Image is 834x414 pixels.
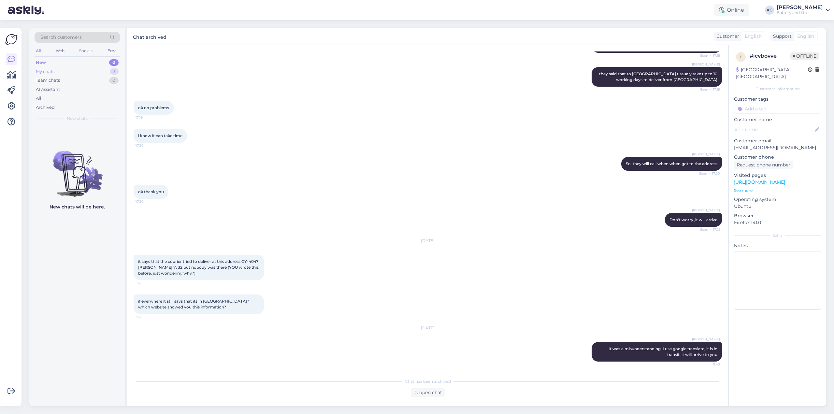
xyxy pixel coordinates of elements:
p: See more ... [734,188,821,193]
div: Support [770,33,792,40]
span: 17:19 [136,115,160,120]
div: [DATE] [134,325,722,331]
div: 0 [109,59,119,66]
p: Customer name [734,116,821,123]
span: it says that the courier tried to deliver at this address CY-4047 [PERSON_NAME] 'A 32 but nobody ... [138,259,260,276]
p: [EMAIL_ADDRESS][DOMAIN_NAME] [734,144,821,151]
input: Add name [734,126,813,133]
div: Archived [36,104,55,111]
div: 0 [109,77,119,84]
span: Seen ✓ 17:19 [696,87,720,92]
div: Socials [78,47,94,55]
span: i [740,54,741,59]
img: No chats [29,139,125,198]
div: Customer [714,33,739,40]
span: if everwhere it still says that its in [GEOGRAPHIC_DATA]? which website showed you this information? [138,299,250,309]
span: So ,they will call when when got to the address [626,161,717,166]
input: Add a tag [734,104,821,114]
div: Batteryland Ltd [777,10,823,15]
p: Customer phone [734,154,821,161]
span: i know it can take time [138,133,182,138]
span: It was a misunderstanding, I use google translate, it is in transit ,it will arrive to you [609,346,718,357]
p: New chats will be here. [50,204,105,210]
span: 9:43 [696,362,720,367]
span: they said that to [GEOGRAPHIC_DATA] ussualy take up to 10 working days to deliver from [GEOGRAPHI... [599,71,718,82]
div: My chats [36,68,54,75]
div: Team chats [36,77,60,84]
span: [PERSON_NAME] [692,152,720,157]
span: 17:20 [136,143,160,148]
a: [URL][DOMAIN_NAME] [734,179,785,185]
div: All [36,95,41,102]
span: Seen ✓ 17:21 [696,227,720,232]
div: Reopen chat [411,388,445,397]
div: [PERSON_NAME] [777,5,823,10]
span: English [745,33,762,40]
div: [GEOGRAPHIC_DATA], [GEOGRAPHIC_DATA] [736,66,808,80]
p: Visited pages [734,172,821,179]
p: Browser [734,212,821,219]
span: Chat has been archived [405,378,451,384]
p: Customer tags [734,96,821,103]
div: AG [765,6,774,15]
div: Customer information [734,86,821,92]
div: New [36,59,46,66]
span: New chats [67,116,88,121]
span: [PERSON_NAME] [692,62,720,67]
div: Extra [734,233,821,238]
span: 5:42 [136,314,160,319]
p: Customer email [734,137,821,144]
div: [DATE] [134,238,722,244]
span: Seen ✓ 17:20 [696,171,720,176]
p: Notes [734,242,821,249]
p: Operating system [734,196,821,203]
span: [PERSON_NAME] [692,208,720,213]
div: All [35,47,42,55]
span: 17:20 [136,199,160,204]
p: Firefox 141.0 [734,219,821,226]
div: Email [106,47,120,55]
span: ok thank you [138,189,164,194]
div: 3 [110,68,119,75]
span: English [797,33,814,40]
span: Don't worry ,it will arrive [669,217,717,222]
div: AI Assistant [36,86,60,93]
span: Search customers [40,34,82,41]
div: Online [714,4,749,16]
span: [PERSON_NAME] [692,337,720,342]
div: Web [54,47,66,55]
div: # icvbovve [750,52,790,60]
img: Askly Logo [5,33,18,46]
span: Seen ✓ 17:18 [696,53,720,58]
div: Request phone number [734,161,793,169]
p: Ubuntu [734,203,821,210]
span: 5:42 [136,280,160,285]
span: Offline [790,52,819,60]
span: ok no problems [138,105,169,110]
label: Chat archived [133,32,166,41]
a: [PERSON_NAME]Batteryland Ltd [777,5,830,15]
